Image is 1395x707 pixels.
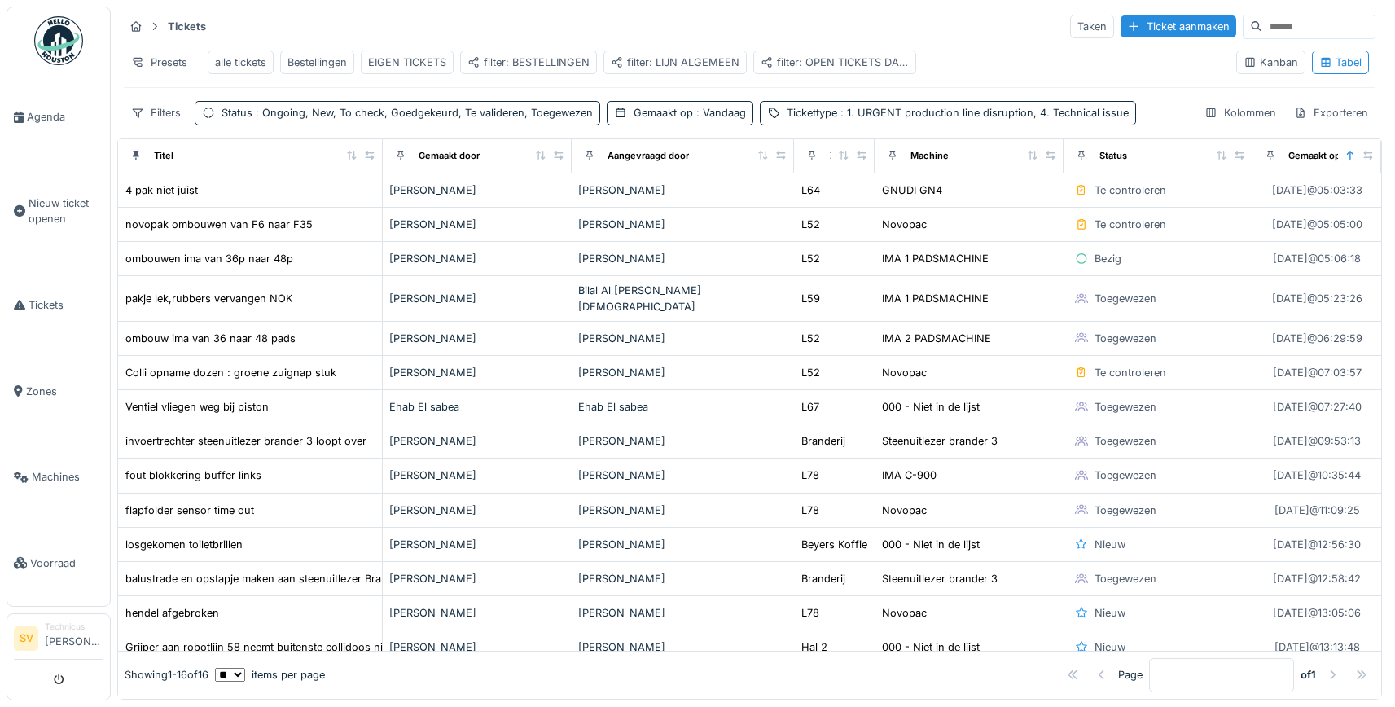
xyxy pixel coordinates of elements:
a: Nieuw ticket openen [7,160,110,262]
div: Titel [154,149,173,163]
div: Novopac [882,217,927,232]
div: Nieuw [1095,605,1125,621]
div: L52 [801,217,820,232]
li: SV [14,626,38,651]
div: Kanban [1244,55,1298,70]
div: Exporteren [1287,101,1375,125]
a: Machines [7,434,110,520]
div: filter: LIJN ALGEMEEN [611,55,739,70]
div: Kolommen [1197,101,1283,125]
div: [PERSON_NAME] [389,605,565,621]
div: Toegewezen [1095,433,1156,449]
div: Ticket aanmaken [1121,15,1236,37]
div: [PERSON_NAME] [578,251,787,266]
div: Te controleren [1095,217,1166,232]
div: [PERSON_NAME] [578,605,787,621]
div: [DATE] @ 13:13:48 [1274,639,1360,655]
div: EIGEN TICKETS [368,55,446,70]
span: : 1. URGENT production line disruption, 4. Technical issue [837,107,1129,119]
div: alle tickets [215,55,266,70]
div: Novopac [882,605,927,621]
div: [PERSON_NAME] [389,503,565,518]
img: Badge_color-CXgf-gQk.svg [34,16,83,65]
div: Novopac [882,365,927,380]
span: Machines [32,469,103,485]
span: Agenda [27,109,103,125]
div: 000 - Niet in de lijst [882,537,980,552]
div: L67 [801,399,819,415]
div: Beyers Koffie [801,537,867,552]
div: flapfolder sensor time out [125,503,254,518]
div: [PERSON_NAME] [389,182,565,198]
div: [PERSON_NAME] [389,433,565,449]
div: Ventiel vliegen weg bij piston [125,399,269,415]
div: Novopac [882,503,927,518]
div: [DATE] @ 07:03:57 [1273,365,1362,380]
div: GNUDI GN4 [882,182,942,198]
div: losgekomen toiletbrillen [125,537,243,552]
a: SV Technicus[PERSON_NAME] [14,621,103,660]
div: fout blokkering buffer links [125,468,261,483]
div: [PERSON_NAME] [389,571,565,586]
div: L52 [801,331,820,346]
div: L59 [801,291,820,306]
div: L78 [801,605,819,621]
div: [PERSON_NAME] [389,365,565,380]
div: hendel afgebroken [125,605,219,621]
div: [DATE] @ 05:06:18 [1273,251,1361,266]
div: pakje lek,rubbers vervangen NOK [125,291,293,306]
div: Toegewezen [1095,503,1156,518]
div: [DATE] @ 10:35:44 [1273,468,1361,483]
div: Steenuitlezer brander 3 [882,433,998,449]
div: 000 - Niet in de lijst [882,399,980,415]
strong: of 1 [1301,667,1316,683]
div: Page [1118,667,1143,683]
a: Agenda [7,74,110,160]
div: Grijper aan robotlijn 58 neemt buitenste collidoos niet goed op. [125,639,440,655]
div: [DATE] @ 06:29:59 [1272,331,1362,346]
div: [PERSON_NAME] [578,433,787,449]
div: filter: OPEN TICKETS DAILY [761,55,909,70]
a: Zones [7,348,110,434]
div: [DATE] @ 12:56:30 [1273,537,1361,552]
div: Machine [910,149,949,163]
div: Te controleren [1095,182,1166,198]
div: Filters [124,101,188,125]
div: Taken [1070,15,1114,38]
div: [DATE] @ 05:03:33 [1272,182,1362,198]
div: Toegewezen [1095,468,1156,483]
div: ombouwen ima van 36p naar 48p [125,251,293,266]
div: Nieuw [1095,537,1125,552]
div: Gemaakt op [634,105,746,121]
strong: Tickets [161,19,213,34]
div: Showing 1 - 16 of 16 [125,667,208,683]
div: [DATE] @ 05:23:26 [1272,291,1362,306]
div: Hal 2 [801,639,827,655]
div: [PERSON_NAME] [389,291,565,306]
div: Status [222,105,593,121]
div: [PERSON_NAME] [389,639,565,655]
span: Nieuw ticket openen [29,195,103,226]
div: L78 [801,468,819,483]
div: [PERSON_NAME] [578,182,787,198]
span: : Vandaag [693,107,746,119]
span: Tickets [29,297,103,313]
div: ombouw ima van 36 naar 48 pads [125,331,296,346]
a: Tickets [7,262,110,349]
div: [PERSON_NAME] [578,503,787,518]
div: [DATE] @ 12:58:42 [1273,571,1361,586]
div: IMA 1 PADSMACHINE [882,251,989,266]
div: [PERSON_NAME] [578,571,787,586]
div: Ehab El sabea [578,399,787,415]
div: Gemaakt door [419,149,480,163]
div: L52 [801,251,820,266]
div: items per page [215,667,325,683]
div: [PERSON_NAME] [389,468,565,483]
div: Toegewezen [1095,571,1156,586]
div: balustrade en opstapje maken aan steenuitlezer Brander 3 [125,571,414,586]
div: invoertrechter steenuitlezer brander 3 loopt over [125,433,366,449]
div: Toegewezen [1095,291,1156,306]
div: [DATE] @ 09:53:13 [1273,433,1361,449]
div: Bestellingen [287,55,347,70]
div: [PERSON_NAME] [389,251,565,266]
